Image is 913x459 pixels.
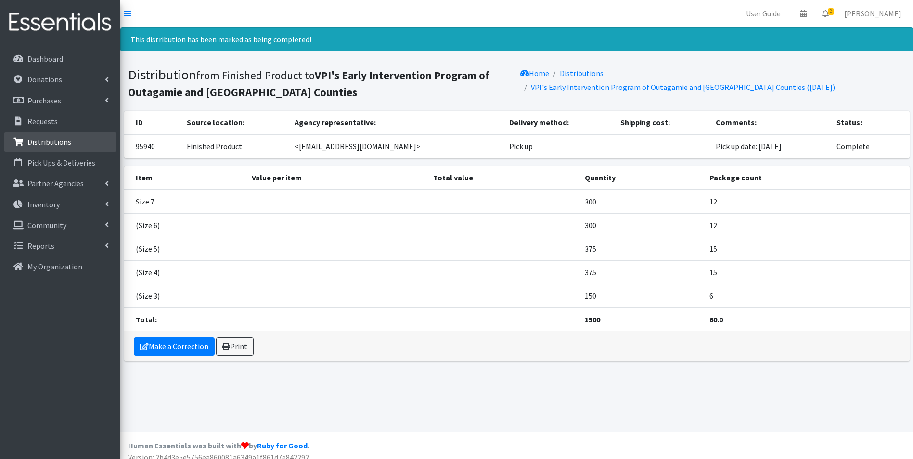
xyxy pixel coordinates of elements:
td: (Size 5) [124,237,246,261]
th: Package count [704,166,909,190]
th: Source location: [181,111,289,134]
p: Pick Ups & Deliveries [27,158,95,167]
a: Pick Ups & Deliveries [4,153,116,172]
b: VPI's Early Intervention Program of Outagamie and [GEOGRAPHIC_DATA] Counties [128,68,489,99]
td: (Size 3) [124,284,246,308]
p: Dashboard [27,54,63,64]
strong: 60.0 [709,315,723,324]
td: 6 [704,284,909,308]
p: Community [27,220,66,230]
a: Distributions [4,132,116,152]
td: 15 [704,261,909,284]
p: Reports [27,241,54,251]
a: Reports [4,236,116,255]
th: Value per item [246,166,427,190]
td: 300 [579,190,704,214]
a: Distributions [560,68,604,78]
td: 375 [579,261,704,284]
td: 15 [704,237,909,261]
td: 95940 [124,134,181,158]
a: VPI's Early Intervention Program of Outagamie and [GEOGRAPHIC_DATA] Counties ([DATE]) [531,82,835,92]
a: Ruby for Good [257,441,308,450]
td: Size 7 [124,190,246,214]
td: <[EMAIL_ADDRESS][DOMAIN_NAME]> [289,134,503,158]
td: (Size 4) [124,261,246,284]
th: Delivery method: [503,111,615,134]
a: Community [4,216,116,235]
a: Dashboard [4,49,116,68]
p: Requests [27,116,58,126]
th: Total value [427,166,579,190]
p: Inventory [27,200,60,209]
a: Home [520,68,549,78]
td: 12 [704,190,909,214]
p: Partner Agencies [27,178,84,188]
td: 150 [579,284,704,308]
span: 2 [828,8,834,15]
a: My Organization [4,257,116,276]
strong: 1500 [585,315,600,324]
td: 12 [704,214,909,237]
div: This distribution has been marked as being completed! [120,27,913,51]
p: Purchases [27,96,61,105]
td: 375 [579,237,704,261]
a: [PERSON_NAME] [836,4,909,23]
th: Quantity [579,166,704,190]
td: Finished Product [181,134,289,158]
th: Comments: [710,111,831,134]
a: Donations [4,70,116,89]
p: Donations [27,75,62,84]
th: Shipping cost: [615,111,710,134]
td: Pick up [503,134,615,158]
a: 2 [814,4,836,23]
a: Requests [4,112,116,131]
td: (Size 6) [124,214,246,237]
strong: Human Essentials was built with by . [128,441,309,450]
th: ID [124,111,181,134]
td: Pick up date: [DATE] [710,134,831,158]
a: Inventory [4,195,116,214]
a: Purchases [4,91,116,110]
th: Status: [831,111,910,134]
td: Complete [831,134,910,158]
img: HumanEssentials [4,6,116,38]
th: Agency representative: [289,111,503,134]
td: 300 [579,214,704,237]
strong: Total: [136,315,157,324]
a: Partner Agencies [4,174,116,193]
small: from Finished Product to [128,68,489,99]
a: User Guide [738,4,788,23]
p: My Organization [27,262,82,271]
th: Item [124,166,246,190]
a: Make a Correction [134,337,215,356]
a: Print [216,337,254,356]
h1: Distribution [128,66,514,100]
p: Distributions [27,137,71,147]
